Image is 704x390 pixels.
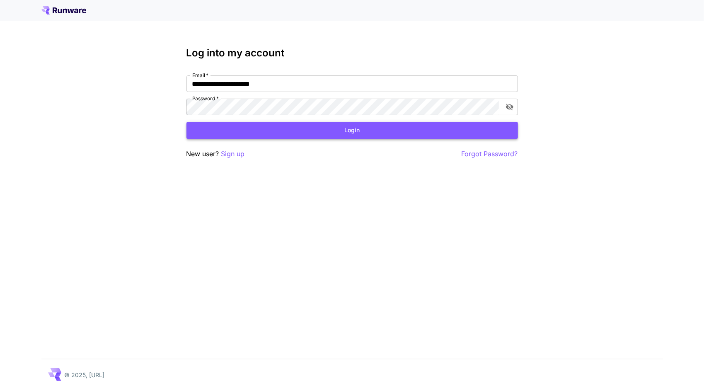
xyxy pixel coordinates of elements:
p: New user? [186,149,245,159]
label: Email [192,72,208,79]
button: Login [186,122,518,139]
button: Forgot Password? [462,149,518,159]
p: © 2025, [URL] [65,371,105,379]
button: Sign up [221,149,245,159]
button: toggle password visibility [502,99,517,114]
h3: Log into my account [186,47,518,59]
label: Password [192,95,219,102]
